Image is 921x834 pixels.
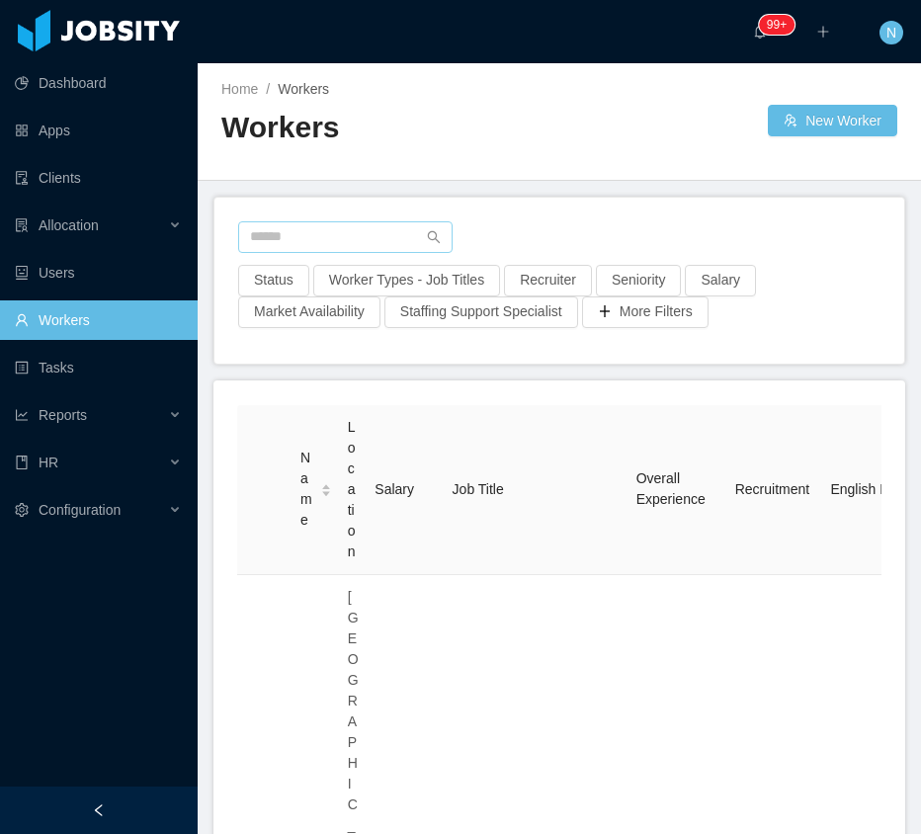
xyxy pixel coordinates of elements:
[375,481,414,497] span: Salary
[427,230,441,244] i: icon: search
[816,25,830,39] i: icon: plus
[15,63,182,103] a: icon: pie-chartDashboard
[830,481,912,497] span: English Level
[238,265,309,296] button: Status
[238,296,380,328] button: Market Availability
[39,455,58,470] span: HR
[453,481,504,497] span: Job Title
[15,253,182,292] a: icon: robotUsers
[221,108,559,148] h2: Workers
[300,448,312,531] span: Name
[39,407,87,423] span: Reports
[320,489,331,495] i: icon: caret-down
[348,419,356,559] span: Location
[15,300,182,340] a: icon: userWorkers
[735,481,809,497] span: Recruitment
[221,81,258,97] a: Home
[596,265,681,296] button: Seniority
[753,25,767,39] i: icon: bell
[39,217,99,233] span: Allocation
[15,456,29,469] i: icon: book
[320,481,331,487] i: icon: caret-up
[582,296,709,328] button: icon: plusMore Filters
[39,502,121,518] span: Configuration
[266,81,270,97] span: /
[320,481,332,495] div: Sort
[15,503,29,517] i: icon: setting
[15,348,182,387] a: icon: profileTasks
[768,105,897,136] button: icon: usergroup-addNew Worker
[886,21,896,44] span: N
[15,158,182,198] a: icon: auditClients
[384,296,578,328] button: Staffing Support Specialist
[15,408,29,422] i: icon: line-chart
[313,265,500,296] button: Worker Types - Job Titles
[636,470,706,507] span: Overall Experience
[685,265,756,296] button: Salary
[15,111,182,150] a: icon: appstoreApps
[504,265,592,296] button: Recruiter
[278,81,329,97] span: Workers
[759,15,795,35] sup: 1668
[15,218,29,232] i: icon: solution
